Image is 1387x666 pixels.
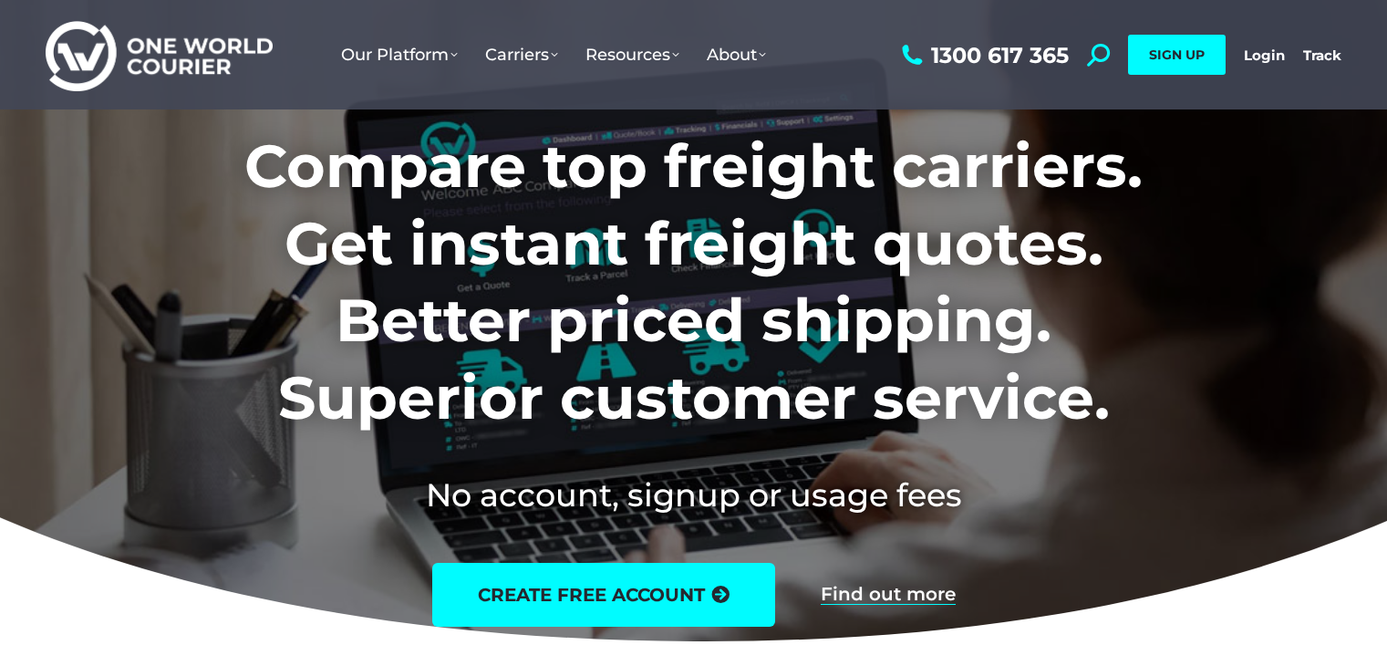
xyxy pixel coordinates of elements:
[341,45,458,65] span: Our Platform
[327,26,471,83] a: Our Platform
[124,473,1263,517] h2: No account, signup or usage fees
[707,45,766,65] span: About
[485,45,558,65] span: Carriers
[1303,47,1341,64] a: Track
[821,585,956,605] a: Find out more
[124,128,1263,436] h1: Compare top freight carriers. Get instant freight quotes. Better priced shipping. Superior custom...
[897,44,1069,67] a: 1300 617 365
[46,18,273,92] img: One World Courier
[585,45,679,65] span: Resources
[432,563,775,627] a: create free account
[1128,35,1226,75] a: SIGN UP
[1244,47,1285,64] a: Login
[471,26,572,83] a: Carriers
[693,26,780,83] a: About
[572,26,693,83] a: Resources
[1149,47,1205,63] span: SIGN UP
